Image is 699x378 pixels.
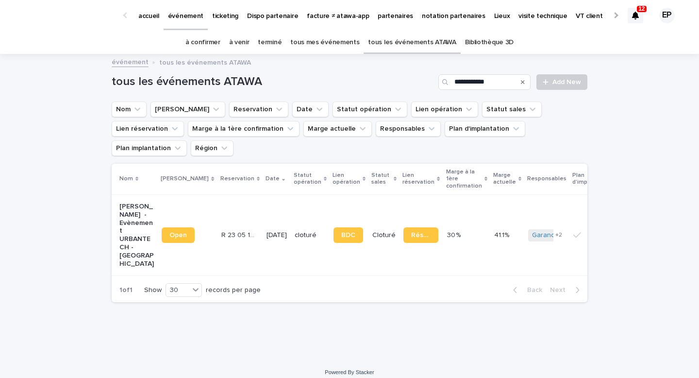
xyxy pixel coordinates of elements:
p: Lien réservation [402,170,434,188]
p: Statut opération [294,170,321,188]
p: Reservation [220,173,254,184]
button: Marge actuelle [303,121,372,137]
a: Réservation [403,227,438,243]
span: Open [169,232,187,239]
button: Lien réservation [112,121,184,137]
a: à confirmer [185,31,220,54]
p: cloturé [295,231,326,240]
button: Lien Stacker [150,102,225,117]
button: Plan implantation [112,140,187,156]
a: Open [162,227,195,243]
span: Réservation [411,232,430,239]
h1: tous les événements ATAWA [112,75,434,89]
button: Nom [112,102,147,117]
p: Show [144,286,162,294]
p: Plan d'implantation [572,170,613,188]
div: EP [659,8,675,23]
button: Plan d'implantation [445,121,525,137]
a: BDC [333,227,363,243]
p: 1 of 1 [112,278,140,302]
button: Statut sales [482,102,542,117]
p: [PERSON_NAME] - Evènement URBANTECH - [GEOGRAPHIC_DATA] [119,203,154,268]
p: Date [266,173,280,184]
p: 30 % [447,229,463,240]
a: terminé [258,31,282,54]
button: Marge à la 1ère confirmation [188,121,300,137]
div: 30 [166,285,189,295]
span: BDC [341,232,355,239]
p: Cloturé [372,231,396,240]
a: à venir [229,31,250,54]
div: 12 [628,8,643,23]
p: Marge actuelle [493,170,516,188]
p: Responsables [527,173,566,184]
p: [DATE] [266,231,287,240]
p: Nom [119,173,133,184]
p: Statut sales [371,170,391,188]
a: Powered By Stacker [325,369,374,375]
button: Next [546,286,587,294]
button: Statut opération [333,102,407,117]
button: Lien opération [411,102,478,117]
a: événement [112,56,149,67]
p: R 23 05 1098 [221,229,258,240]
input: Search [438,74,531,90]
button: Date [292,102,329,117]
a: Bibliothèque 3D [465,31,514,54]
p: [PERSON_NAME] [161,173,209,184]
p: tous les événements ATAWA [159,56,251,67]
span: + 2 [555,232,562,238]
p: Marge à la 1ère confirmation [446,167,482,191]
span: Back [521,287,542,293]
span: Add New [552,79,581,86]
p: 12 [638,5,645,12]
span: Next [550,287,571,293]
p: records per page [206,286,261,294]
button: Back [505,286,546,294]
a: Garance Oboeuf [532,231,584,240]
button: Reservation [229,102,288,117]
a: tous les événements ATAWA [368,31,456,54]
a: Add New [536,74,587,90]
a: tous mes événements [290,31,359,54]
button: Responsables [376,121,441,137]
p: 41.1% [494,229,511,240]
img: Ls34BcGeRexTGTNfXpUC [19,6,114,25]
p: Lien opération [333,170,360,188]
button: Région [191,140,233,156]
